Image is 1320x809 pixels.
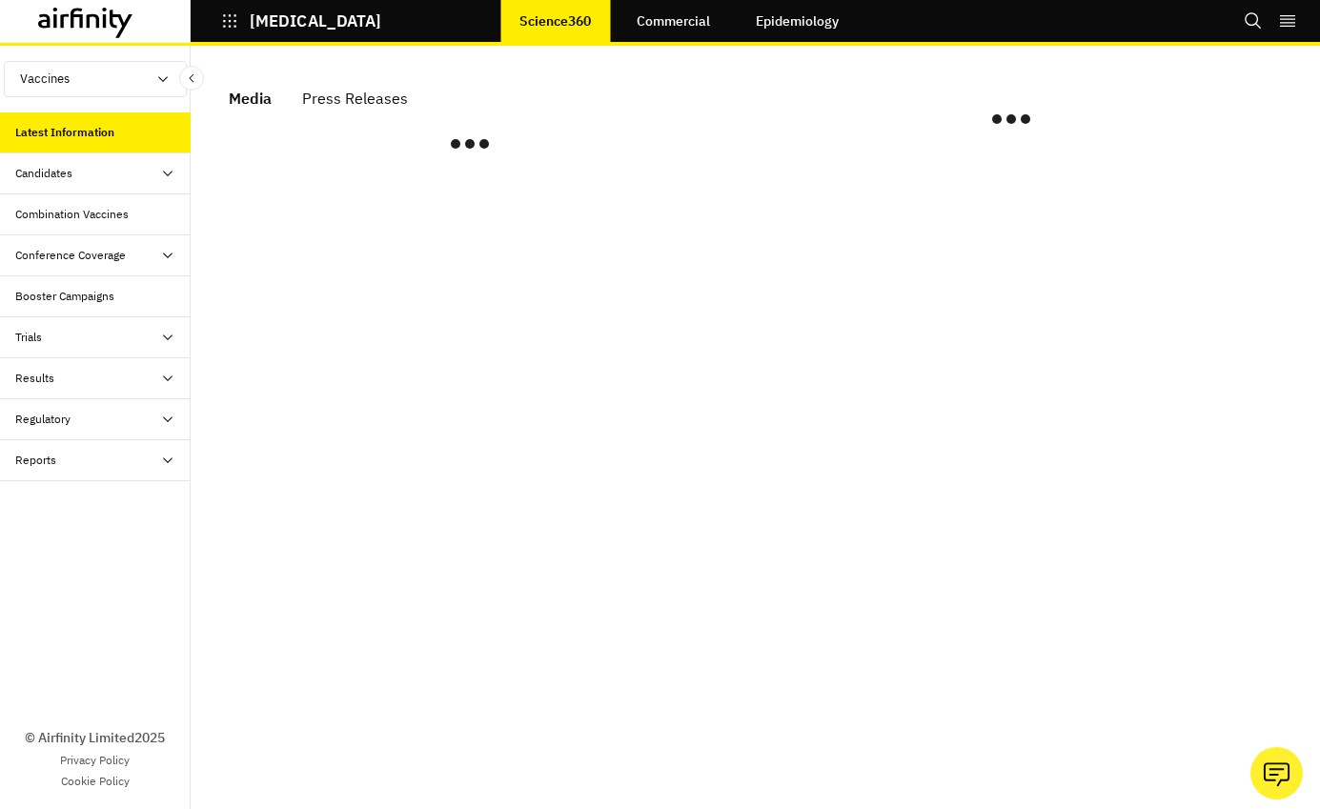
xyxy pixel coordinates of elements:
div: Reports [15,452,56,469]
div: Results [15,370,54,387]
div: Conference Coverage [15,247,126,264]
button: Search [1244,5,1263,37]
button: Close Sidebar [179,66,204,91]
button: Vaccines [4,61,187,97]
p: [MEDICAL_DATA] [250,12,381,30]
a: Cookie Policy [61,773,130,790]
a: Privacy Policy [60,752,130,769]
div: Combination Vaccines [15,206,129,223]
p: © Airfinity Limited 2025 [25,728,165,748]
button: Ask our analysts [1250,747,1303,799]
div: Candidates [15,165,72,182]
div: Latest Information [15,124,114,141]
p: Science360 [519,13,591,29]
div: Regulatory [15,411,71,428]
div: Trials [15,329,42,346]
div: Press Releases [302,84,408,112]
div: Media [229,84,272,112]
button: [MEDICAL_DATA] [221,5,381,37]
div: Booster Campaigns [15,288,114,305]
